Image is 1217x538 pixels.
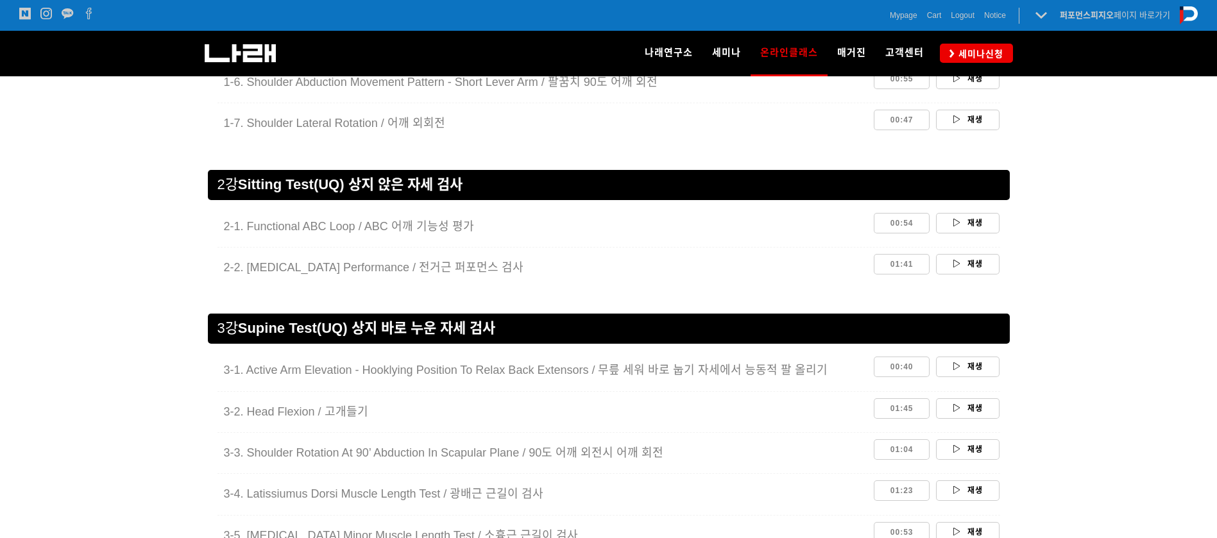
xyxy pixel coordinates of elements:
a: Cart [927,9,942,22]
span: 3강 [217,320,238,336]
strong: 퍼포먼스피지오 [1060,10,1114,20]
span: 1-6. Shoulder Abduction Movement Pattern - Short Lever Arm / 팔꿈치 90도 어깨 외전 [224,76,658,88]
span: 세미나신청 [955,47,1003,60]
a: Mypage [890,9,917,22]
a: 2-1. Functional ABC Loop / ABC 어깨 기능성 평가 [217,213,870,240]
span: 3-3. Shoulder Rotation At 90’ Abduction In Scapular Plane / 90도 어깨 외전시 어깨 회전 [224,446,664,459]
a: Notice [984,9,1006,22]
a: 01:41 [874,254,930,274]
a: 매거진 [828,31,876,76]
a: 3-2. Head Flexion / 고개들기 [217,398,870,426]
a: 재생 [936,69,1000,89]
a: 00:47 [874,110,930,130]
span: Supine Test(UQ) 상지 바로 누운 자세 검사 [238,320,495,336]
a: 1-7. Shoulder Lateral Rotation / 어깨 외회전 [217,110,870,137]
a: 00:55 [874,69,930,89]
span: 2-2. [MEDICAL_DATA] Performance / 전거근 퍼포먼스 검사 [224,261,523,274]
span: 2강 [217,176,238,192]
span: 세미나 [712,47,741,58]
a: 재생 [936,398,1000,419]
a: 재생 [936,357,1000,377]
a: 3-4. Latissiumus Dorsi Muscle Length Test / 광배근 근길이 검사 [217,480,870,508]
a: 세미나신청 [940,44,1013,62]
a: 나래연구소 [635,31,702,76]
a: 재생 [936,254,1000,274]
a: 재생 [936,439,1000,460]
span: 매거진 [837,47,866,58]
span: 1-7. Shoulder Lateral Rotation / 어깨 외회전 [224,117,445,130]
a: Logout [951,9,974,22]
a: 01:04 [874,439,930,460]
a: 00:40 [874,357,930,377]
span: 2-1. Functional ABC Loop / ABC 어깨 기능성 평가 [224,220,474,233]
a: 재생 [936,213,1000,233]
a: 재생 [936,480,1000,501]
span: Sitting Test(UQ) 상지 앉은 자세 검사 [238,176,463,192]
a: 퍼포먼스피지오페이지 바로가기 [1060,10,1170,20]
a: 고객센터 [876,31,933,76]
a: 3-3. Shoulder Rotation At 90’ Abduction In Scapular Plane / 90도 어깨 외전시 어깨 회전 [217,439,870,467]
a: 온라인클래스 [751,31,828,76]
span: 나래연구소 [645,47,693,58]
span: 온라인클래스 [760,42,818,63]
span: 고객센터 [885,47,924,58]
span: 3-1. Active Arm Elevation - Hooklying Position To Relax Back Extensors / 무릎 세워 바로 눕기 자세에서 능동적 팔 올리기 [224,364,828,376]
span: 3-2. Head Flexion / 고개들기 [224,405,368,418]
a: 재생 [936,110,1000,130]
span: 3-4. Latissiumus Dorsi Muscle Length Test / 광배근 근길이 검사 [224,487,544,500]
a: 1-6. Shoulder Abduction Movement Pattern - Short Lever Arm / 팔꿈치 90도 어깨 외전 [217,69,870,96]
a: 00:54 [874,213,930,233]
a: 2-2. [MEDICAL_DATA] Performance / 전거근 퍼포먼스 검사 [217,254,870,282]
a: 01:23 [874,480,930,501]
a: 3-1. Active Arm Elevation - Hooklying Position To Relax Back Extensors / 무릎 세워 바로 눕기 자세에서 능동적 팔 올리기 [217,357,870,384]
a: 01:45 [874,398,930,419]
a: 세미나 [702,31,751,76]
